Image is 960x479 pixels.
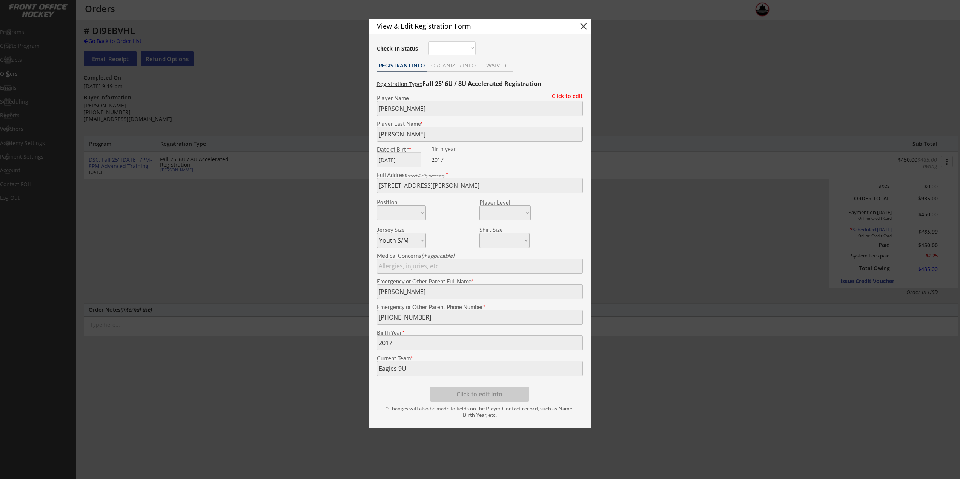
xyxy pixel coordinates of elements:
[377,355,583,361] div: Current Team
[377,259,583,274] input: Allergies, injuries, etc.
[377,80,422,87] u: Registration Type:
[407,173,445,178] em: street & city necessary
[377,199,416,205] div: Position
[381,406,579,418] div: *Changes will also be made to fields on the Player Contact record, such as Name, Birth Year, etc.
[377,227,416,233] div: Jersey Size
[377,172,583,178] div: Full Address
[421,252,454,259] em: (if applicable)
[377,63,427,68] div: REGISTRANT INFO
[479,200,531,205] div: Player Level
[430,387,529,402] button: Click to edit info
[546,93,583,99] div: Click to edit
[377,304,583,310] div: Emergency or Other Parent Phone Number
[377,147,426,152] div: Date of Birth
[377,253,583,259] div: Medical Concerns
[377,23,565,29] div: View & Edit Registration Form
[431,147,478,152] div: Birth year
[578,21,589,32] button: close
[480,63,513,68] div: WAIVER
[377,95,583,101] div: Player Name
[377,121,583,127] div: Player Last Name
[377,46,419,51] div: Check-In Status
[377,178,583,193] input: Street, City, Province/State
[377,330,583,335] div: Birth Year
[427,63,480,68] div: ORGANIZER INFO
[422,80,542,88] strong: Fall 25' 6U / 8U Accelerated Registration
[479,227,518,233] div: Shirt Size
[431,147,478,152] div: We are transitioning the system to collect and store date of birth instead of just birth year to ...
[377,279,583,284] div: Emergency or Other Parent Full Name
[432,156,479,164] div: 2017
